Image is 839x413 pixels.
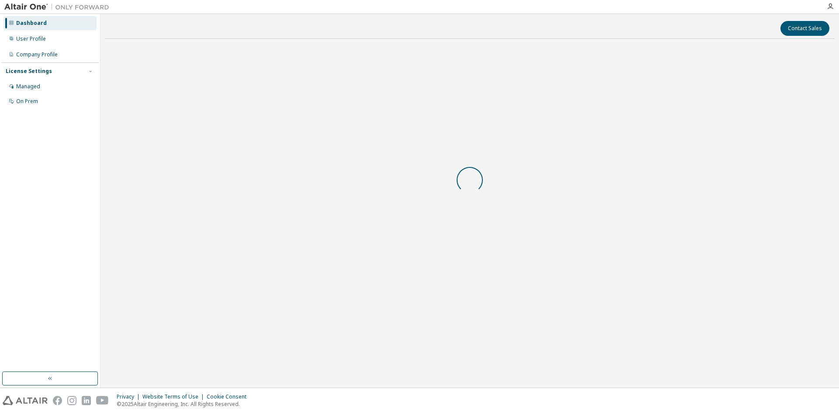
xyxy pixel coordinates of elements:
p: © 2025 Altair Engineering, Inc. All Rights Reserved. [117,400,252,408]
div: Managed [16,83,40,90]
div: Dashboard [16,20,47,27]
button: Contact Sales [780,21,829,36]
div: Privacy [117,393,142,400]
img: linkedin.svg [82,396,91,405]
div: License Settings [6,68,52,75]
img: instagram.svg [67,396,76,405]
div: Website Terms of Use [142,393,207,400]
img: altair_logo.svg [3,396,48,405]
img: youtube.svg [96,396,109,405]
div: On Prem [16,98,38,105]
img: Altair One [4,3,114,11]
img: facebook.svg [53,396,62,405]
div: Company Profile [16,51,58,58]
div: User Profile [16,35,46,42]
div: Cookie Consent [207,393,252,400]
